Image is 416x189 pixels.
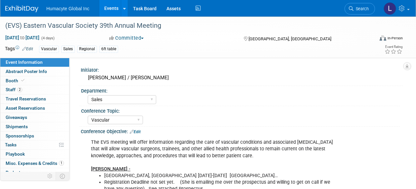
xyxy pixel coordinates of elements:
[385,45,402,49] div: Event Rating
[17,87,22,92] span: 2
[86,73,398,83] div: [PERSON_NAME] / [PERSON_NAME]
[5,45,33,53] td: Tags
[81,86,400,94] div: Department:
[0,58,69,67] a: Event Information
[6,69,47,74] span: Abstract Poster Info
[59,161,64,166] span: 1
[0,122,69,131] a: Shipments
[6,78,26,83] span: Booth
[384,2,396,15] img: Linda Hamilton
[6,115,27,120] span: Giveaways
[345,3,375,15] a: Search
[249,36,331,41] span: [GEOGRAPHIC_DATA], [GEOGRAPHIC_DATA]
[39,46,59,53] div: Vascular
[0,76,69,85] a: Booth
[0,67,69,76] a: Abstract Poster Info
[380,35,386,41] img: Format-Inperson.png
[99,46,118,53] div: 6ft table
[6,151,25,157] span: Playbook
[3,20,369,32] div: (EVS) Eastern Vascular Society 39th Annual Meeting
[6,133,34,138] span: Sponsorships
[41,36,55,40] span: (4 days)
[6,124,28,129] span: Shipments
[6,105,45,111] span: Asset Reservations
[44,172,56,180] td: Personalize Event Tab Strip
[104,172,335,179] li: [GEOGRAPHIC_DATA], [GEOGRAPHIC_DATA] [DATE]-[DATE] [GEOGRAPHIC_DATA]…
[77,46,97,53] div: Regional
[91,166,130,172] b: [PERSON_NAME] -
[81,127,403,135] div: Conference Objective:
[6,96,46,101] span: Travel Reservations
[6,59,43,65] span: Event Information
[0,132,69,140] a: Sponsorships
[5,6,38,12] img: ExhibitDay
[61,46,75,53] div: Sales
[0,159,69,168] a: Misc. Expenses & Credits1
[46,6,89,11] span: Humacyte Global Inc
[22,47,33,51] a: Edit
[0,168,69,177] a: Budget
[130,130,141,134] a: Edit
[5,35,40,41] span: [DATE] [DATE]
[5,142,17,147] span: Tasks
[81,65,403,73] div: Initiator:
[56,172,69,180] td: Toggle Event Tabs
[0,85,69,94] a: Staff2
[6,170,21,175] span: Budget
[0,150,69,159] a: Playbook
[6,87,22,92] span: Staff
[0,113,69,122] a: Giveaways
[6,161,64,166] span: Misc. Expenses & Credits
[345,34,403,44] div: Event Format
[353,6,369,11] span: Search
[0,104,69,113] a: Asset Reservations
[387,36,403,41] div: In-Person
[0,94,69,103] a: Travel Reservations
[21,79,24,82] i: Booth reservation complete
[107,35,146,42] button: Committed
[19,35,25,40] span: to
[81,106,400,114] div: Conference Topic:
[0,140,69,149] a: Tasks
